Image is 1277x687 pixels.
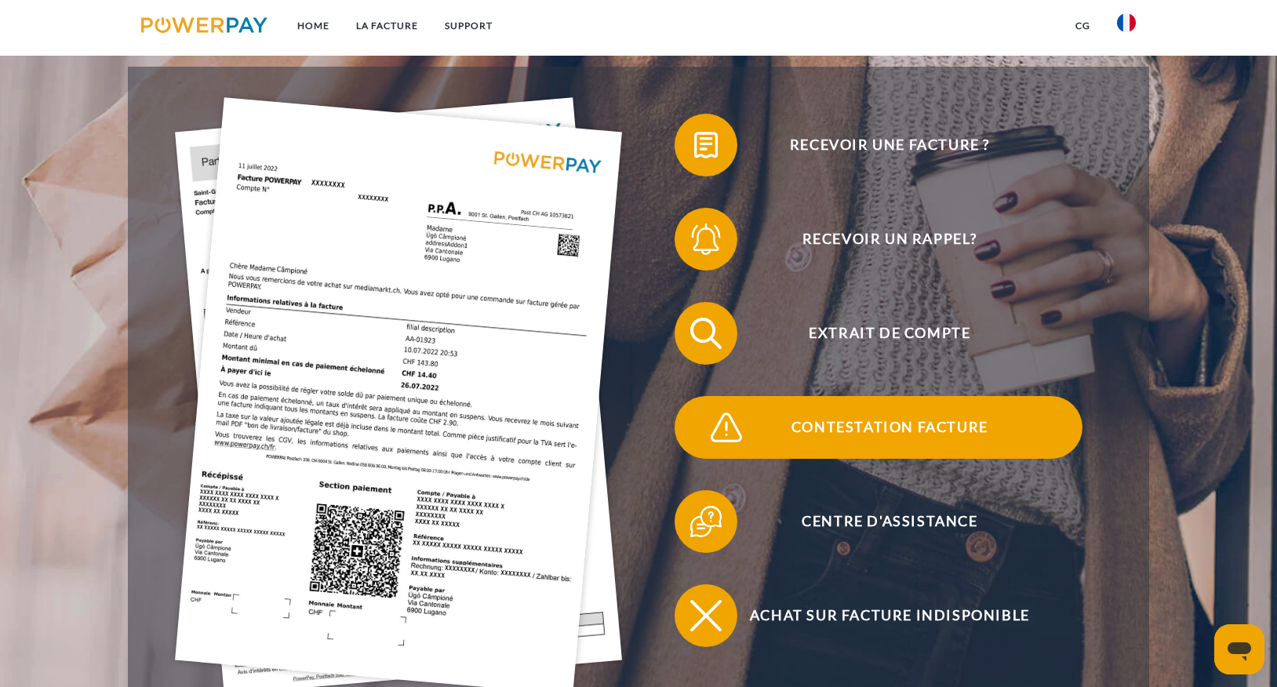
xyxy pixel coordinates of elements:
[343,12,431,40] a: LA FACTURE
[697,114,1082,176] span: Recevoir une facture ?
[707,408,746,447] img: qb_warning.svg
[675,114,1082,176] button: Recevoir une facture ?
[697,490,1082,553] span: Centre d'assistance
[675,584,1082,647] button: Achat sur facture indisponible
[697,584,1082,647] span: Achat sur facture indisponible
[1117,13,1136,32] img: fr
[686,125,726,165] img: qb_bill.svg
[697,302,1082,365] span: Extrait de compte
[1062,12,1104,40] a: CG
[697,396,1082,459] span: Contestation Facture
[686,314,726,353] img: qb_search.svg
[675,396,1082,459] button: Contestation Facture
[141,17,267,33] img: logo-powerpay.svg
[284,12,343,40] a: Home
[675,302,1082,365] button: Extrait de compte
[675,490,1082,553] button: Centre d'assistance
[686,502,726,541] img: qb_help.svg
[697,208,1082,271] span: Recevoir un rappel?
[1214,624,1264,674] iframe: Bouton de lancement de la fenêtre de messagerie
[686,220,726,259] img: qb_bell.svg
[675,208,1082,271] button: Recevoir un rappel?
[431,12,506,40] a: Support
[686,596,726,635] img: qb_close.svg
